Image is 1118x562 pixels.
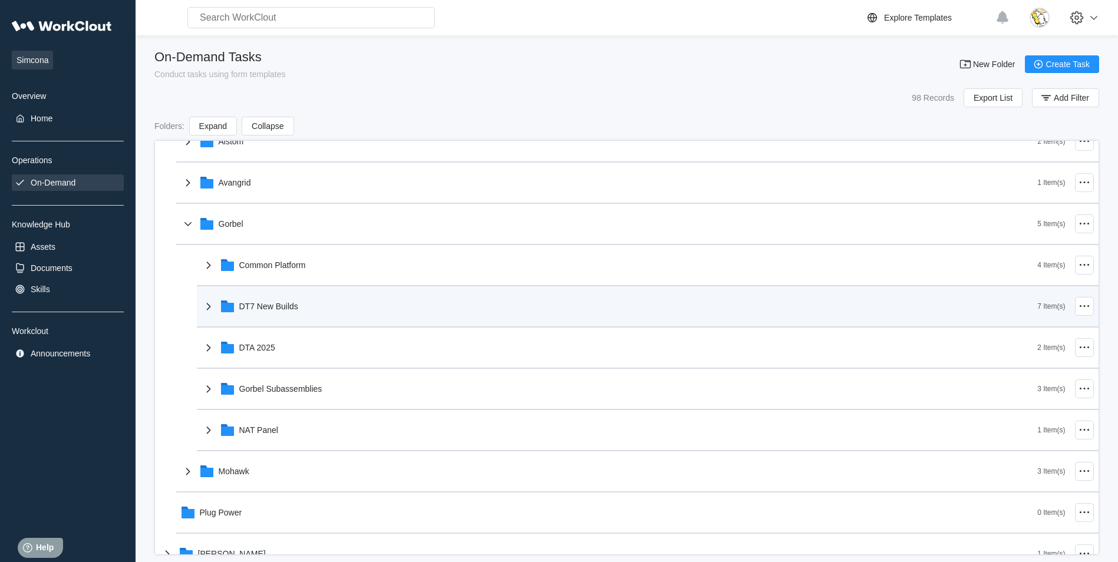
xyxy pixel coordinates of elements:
div: Common Platform [239,260,306,270]
a: Explore Templates [865,11,990,25]
span: Expand [199,122,227,130]
div: Plug Power [200,508,242,517]
div: DTA 2025 [239,343,275,352]
div: 3 Item(s) [1037,385,1065,393]
div: NAT Panel [239,425,278,435]
div: Conduct tasks using form templates [154,70,286,79]
a: Skills [12,281,124,297]
div: Operations [12,156,124,165]
div: Avangrid [219,178,251,187]
div: Home [31,114,52,123]
div: 1 Item(s) [1037,426,1065,434]
div: Alstom [219,137,244,146]
span: Collapse [252,122,283,130]
input: Search WorkClout [187,7,435,28]
button: Collapse [242,117,293,135]
div: 5 Item(s) [1037,220,1065,228]
div: 3 Item(s) [1037,467,1065,475]
div: On-Demand Tasks [154,49,286,65]
button: Export List [964,88,1023,107]
span: Create Task [1046,60,1090,68]
div: Mohawk [219,467,249,476]
div: 1 Item(s) [1037,178,1065,187]
div: Gorbel Subassemblies [239,384,322,394]
div: 2 Item(s) [1037,137,1065,146]
span: Simcona [12,51,53,70]
span: Export List [974,94,1013,102]
button: Create Task [1025,55,1099,73]
button: Add Filter [1032,88,1099,107]
span: Add Filter [1054,94,1089,102]
a: Announcements [12,345,124,362]
div: [PERSON_NAME] [198,549,266,558]
div: Explore Templates [884,13,952,22]
div: On-Demand [31,178,75,187]
div: Documents [31,263,72,273]
img: download.jpg [1030,8,1050,28]
a: On-Demand [12,174,124,191]
div: Gorbel [219,219,243,229]
div: DT7 New Builds [239,302,298,311]
a: Documents [12,260,124,276]
button: Expand [189,117,237,135]
div: Knowledge Hub [12,220,124,229]
div: Overview [12,91,124,101]
div: 98 Records [912,93,954,103]
a: Assets [12,239,124,255]
div: Assets [31,242,55,252]
a: Home [12,110,124,127]
div: Workclout [12,326,124,336]
div: Skills [31,285,50,294]
div: Announcements [31,349,90,358]
div: 7 Item(s) [1037,302,1065,310]
span: New Folder [973,60,1015,68]
div: 4 Item(s) [1037,261,1065,269]
div: Folders : [154,121,184,131]
div: 1 Item(s) [1037,550,1065,558]
div: 0 Item(s) [1037,508,1065,517]
button: New Folder [952,55,1025,73]
div: 2 Item(s) [1037,343,1065,352]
